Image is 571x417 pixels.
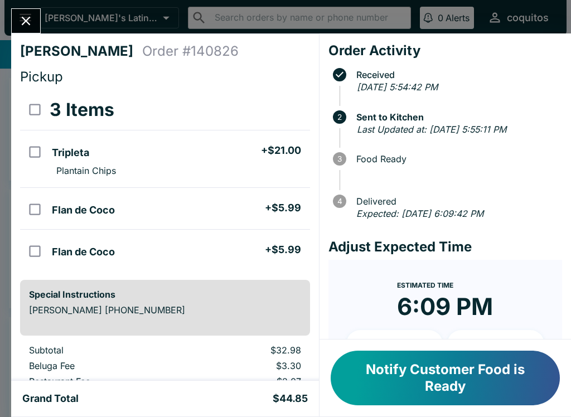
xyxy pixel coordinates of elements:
[52,146,89,159] h5: Tripleta
[261,144,301,157] h5: + $21.00
[265,243,301,256] h5: + $5.99
[346,330,443,358] button: + 10
[20,90,310,271] table: orders table
[337,154,342,163] text: 3
[351,196,562,206] span: Delivered
[351,70,562,80] span: Received
[337,113,342,122] text: 2
[447,330,544,358] button: + 20
[328,42,562,59] h4: Order Activity
[50,99,114,121] h3: 3 Items
[29,360,173,371] p: Beluga Fee
[273,392,308,405] h5: $44.85
[397,281,453,289] span: Estimated Time
[29,304,301,316] p: [PERSON_NAME] [PHONE_NUMBER]
[191,376,301,387] p: $2.07
[191,360,301,371] p: $3.30
[29,289,301,300] h6: Special Instructions
[12,9,40,33] button: Close
[337,197,342,206] text: 4
[265,201,301,215] h5: + $5.99
[328,239,562,255] h4: Adjust Expected Time
[20,69,63,85] span: Pickup
[56,165,116,176] p: Plantain Chips
[22,392,79,405] h5: Grand Total
[29,376,173,387] p: Restaurant Fee
[29,345,173,356] p: Subtotal
[52,245,115,259] h5: Flan de Coco
[357,81,438,93] em: [DATE] 5:54:42 PM
[142,43,239,60] h4: Order # 140826
[52,203,115,217] h5: Flan de Coco
[357,124,506,135] em: Last Updated at: [DATE] 5:55:11 PM
[356,208,483,219] em: Expected: [DATE] 6:09:42 PM
[351,154,562,164] span: Food Ready
[331,351,560,405] button: Notify Customer Food is Ready
[351,112,562,122] span: Sent to Kitchen
[397,292,493,321] time: 6:09 PM
[191,345,301,356] p: $32.98
[20,43,142,60] h4: [PERSON_NAME]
